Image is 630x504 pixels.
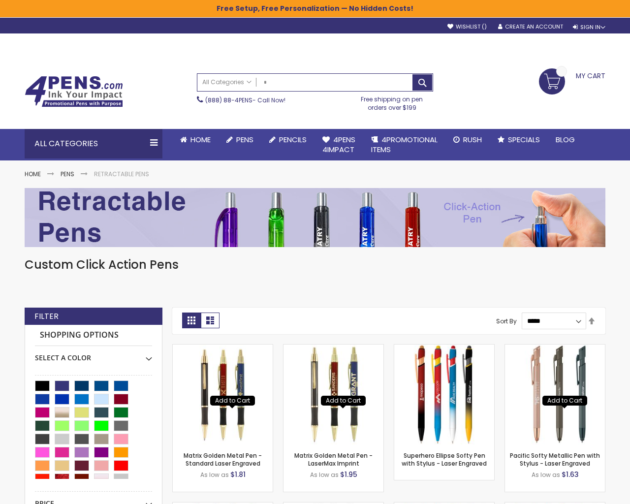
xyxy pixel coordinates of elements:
[510,451,600,468] a: Pacific Softy Metallic Pen with Stylus - Laser Engraved
[283,345,383,444] img: Matrix Golden Metal Pen - LaserMax Imprint
[498,23,563,31] a: Create an Account
[182,313,201,328] strong: Grid
[279,134,307,145] span: Pencils
[508,134,540,145] span: Specials
[496,316,517,325] label: Sort By
[394,344,494,352] a: Superhero Ellipse Softy Pen with Stylus - Laser Engraved
[197,74,256,90] a: All Categories
[315,129,363,161] a: 4Pens4impact
[548,129,583,151] a: Blog
[562,470,579,479] span: $1.63
[230,470,246,479] span: $1.81
[532,471,560,479] span: As low as
[190,134,211,145] span: Home
[219,129,261,151] a: Pens
[94,170,149,178] strong: Retractable Pens
[505,344,605,352] a: Pacific Softy Metallic Pen with Stylus - Laser Engraved
[283,344,383,352] a: Matrix Golden Metal Pen - LaserMax Imprint
[173,345,273,444] img: Matrix Golden Metal Pen - Standard Laser Engraved
[236,134,253,145] span: Pens
[173,344,273,352] a: Matrix Golden Metal Pen - Standard Laser Engraved
[351,92,434,111] div: Free shipping on pen orders over $199
[547,397,582,405] div: Add to Cart
[205,96,252,104] a: (888) 88-4PENS
[310,471,339,479] span: As low as
[326,397,361,405] div: Add to Cart
[556,134,575,145] span: Blog
[371,134,438,155] span: 4PROMOTIONAL ITEMS
[205,96,285,104] span: - Call Now!
[447,23,487,31] a: Wishlist
[61,170,74,178] a: Pens
[25,188,605,247] img: Retractable Pens
[445,129,490,151] a: Rush
[505,345,605,444] img: Pacific Softy Metallic Pen with Stylus - Laser Engraved
[294,451,373,468] a: Matrix Golden Metal Pen - LaserMax Imprint
[394,345,494,444] img: Superhero Ellipse Softy Pen with Stylus - Laser Engraved
[35,325,152,346] strong: Shopping Options
[261,129,315,151] a: Pencils
[215,397,250,405] div: Add to Cart
[463,134,482,145] span: Rush
[573,24,605,31] div: Sign In
[34,311,59,322] strong: Filter
[25,170,41,178] a: Home
[402,451,487,468] a: Superhero Ellipse Softy Pen with Stylus - Laser Engraved
[363,129,445,161] a: 4PROMOTIONALITEMS
[25,76,123,107] img: 4Pens Custom Pens and Promotional Products
[25,129,162,158] div: All Categories
[25,257,605,273] h1: Custom Click Action Pens
[172,129,219,151] a: Home
[490,129,548,151] : Specials
[184,451,262,468] a: Matrix Golden Metal Pen - Standard Laser Engraved
[202,78,252,86] span: All Categories
[340,470,357,479] span: $1.95
[322,134,355,155] span: 4Pens 4impact
[200,471,229,479] span: As low as
[35,346,152,363] div: Select A Color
